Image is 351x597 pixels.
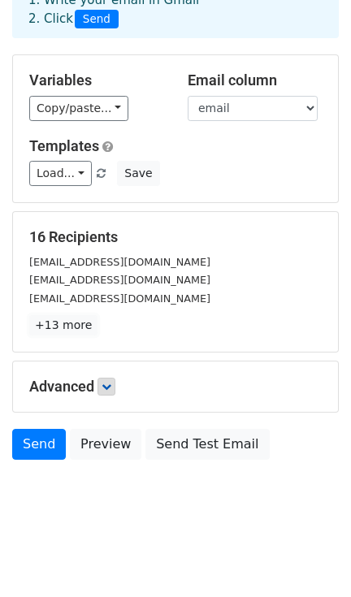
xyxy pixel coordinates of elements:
[29,315,97,335] a: +13 more
[270,519,351,597] div: 聊天小工具
[29,96,128,121] a: Copy/paste...
[117,161,159,186] button: Save
[70,429,141,460] a: Preview
[75,10,119,29] span: Send
[145,429,269,460] a: Send Test Email
[270,519,351,597] iframe: Chat Widget
[29,137,99,154] a: Templates
[188,71,322,89] h5: Email column
[29,228,322,246] h5: 16 Recipients
[29,161,92,186] a: Load...
[12,429,66,460] a: Send
[29,274,210,286] small: [EMAIL_ADDRESS][DOMAIN_NAME]
[29,292,210,305] small: [EMAIL_ADDRESS][DOMAIN_NAME]
[29,256,210,268] small: [EMAIL_ADDRESS][DOMAIN_NAME]
[29,71,163,89] h5: Variables
[29,378,322,396] h5: Advanced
